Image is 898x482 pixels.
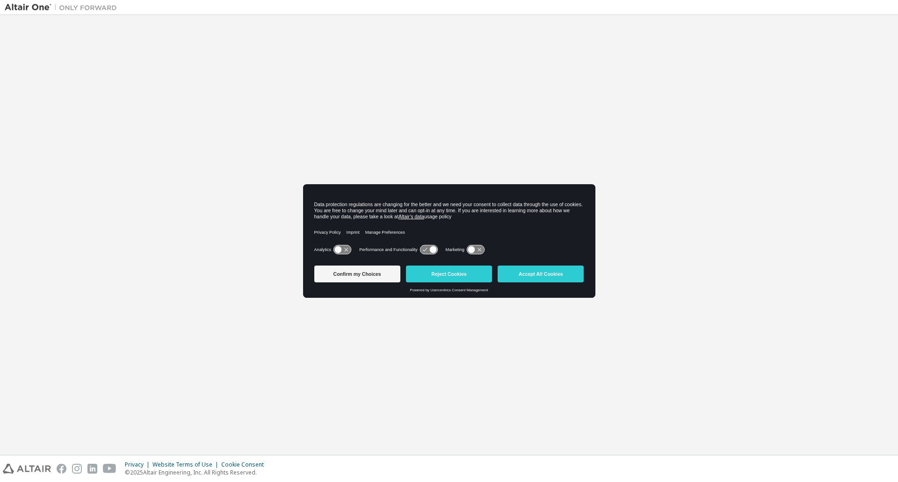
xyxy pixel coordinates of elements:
img: linkedin.svg [87,464,97,474]
img: Altair One [5,3,122,12]
p: © 2025 Altair Engineering, Inc. All Rights Reserved. [125,468,269,476]
div: Privacy [125,461,152,468]
img: facebook.svg [57,464,66,474]
div: Cookie Consent [221,461,269,468]
img: instagram.svg [72,464,82,474]
img: altair_logo.svg [3,464,51,474]
div: Website Terms of Use [152,461,221,468]
img: youtube.svg [103,464,116,474]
